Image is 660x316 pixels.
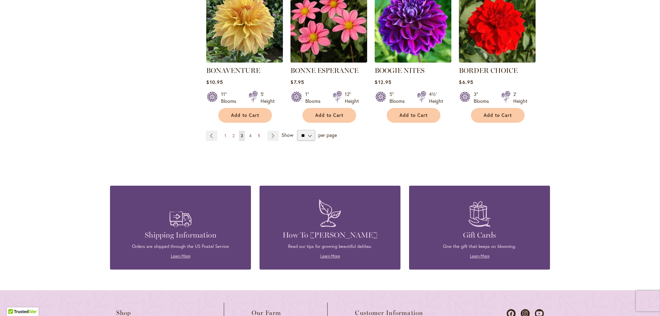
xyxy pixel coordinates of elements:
span: Show [282,132,293,138]
button: Add to Cart [471,108,525,123]
p: Orders are shipped through the US Postal Service [120,243,241,250]
span: 3 [241,133,243,138]
a: BORDER CHOICE [459,57,536,64]
span: 4 [249,133,252,138]
a: BONNE ESPERANCE [290,66,359,75]
a: 5 [256,131,262,141]
span: Add to Cart [315,112,343,118]
span: 2 [232,133,234,138]
h4: How To [PERSON_NAME] [270,230,390,240]
span: 5 [258,133,260,138]
iframe: Launch Accessibility Center [5,292,24,311]
div: 3" Blooms [474,91,493,105]
div: 12" Height [345,91,359,105]
button: Add to Cart [387,108,440,123]
span: Add to Cart [399,112,428,118]
div: 4½' Height [429,91,443,105]
span: $6.95 [459,79,473,85]
button: Add to Cart [302,108,356,123]
div: 5" Blooms [389,91,409,105]
a: 1 [223,131,228,141]
a: BOOGIE NITES [375,57,451,64]
span: per page [318,132,337,138]
p: Read our tips for growing beautiful dahlias. [270,243,390,250]
div: 1" Blooms [305,91,324,105]
a: 2 [231,131,236,141]
h4: Gift Cards [419,230,540,240]
span: $12.95 [375,79,391,85]
span: 1 [224,133,226,138]
div: 11" Blooms [221,91,240,105]
a: Learn More [470,253,489,259]
span: $7.95 [290,79,304,85]
span: $10.95 [206,79,223,85]
button: Add to Cart [218,108,272,123]
a: Bonaventure [206,57,283,64]
a: Learn More [171,253,190,259]
h4: Shipping Information [120,230,241,240]
span: Add to Cart [484,112,512,118]
a: BORDER CHOICE [459,66,518,75]
a: 4 [247,131,253,141]
div: 5' Height [261,91,275,105]
div: 2' Height [513,91,527,105]
a: BONNE ESPERANCE [290,57,367,64]
p: Give the gift that keeps on blooming. [419,243,540,250]
a: Learn More [320,253,340,259]
a: BOOGIE NITES [375,66,425,75]
a: BONAVENTURE [206,66,260,75]
span: Add to Cart [231,112,259,118]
